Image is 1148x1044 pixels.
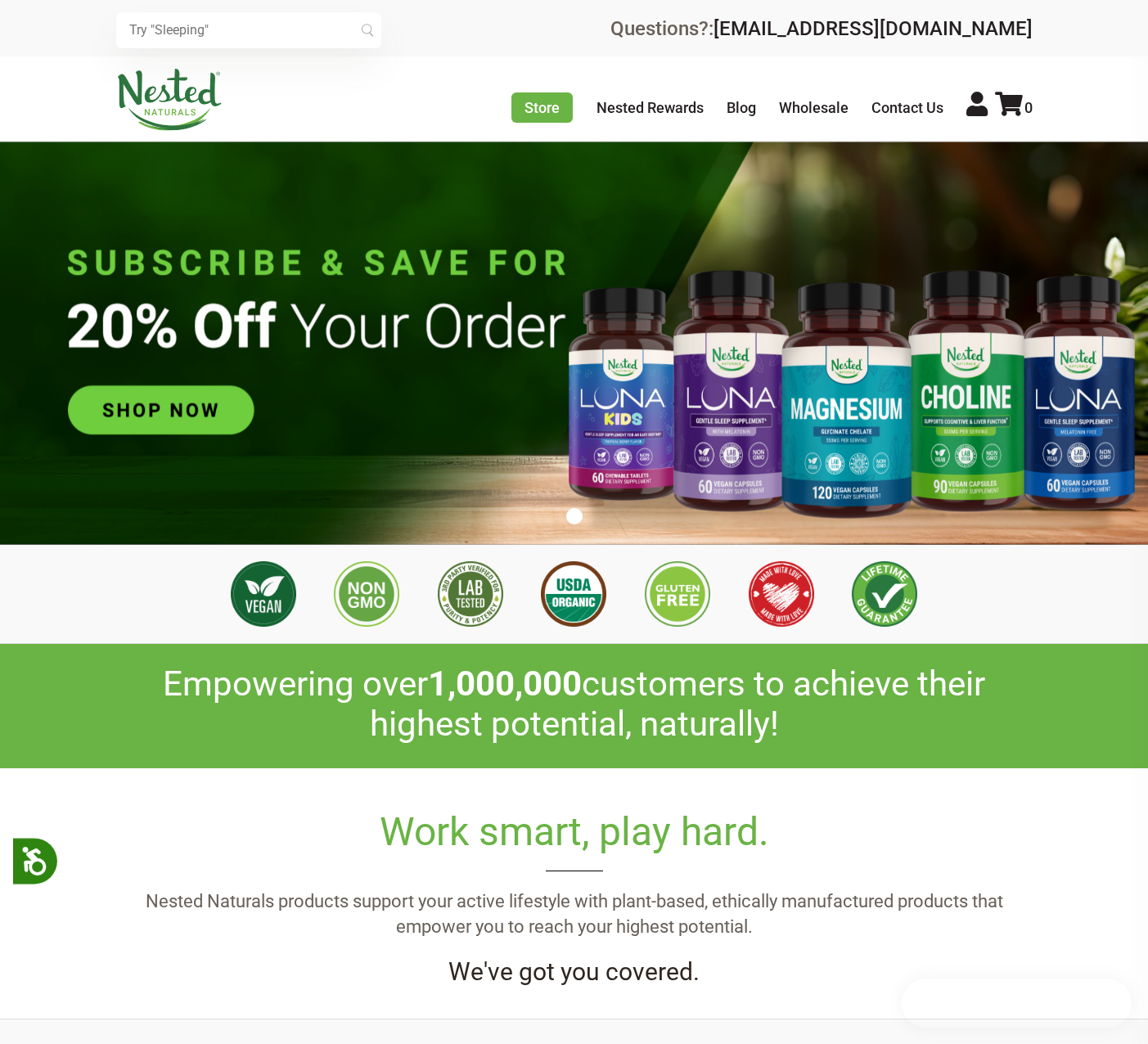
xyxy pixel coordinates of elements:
img: Made with Love [749,561,814,627]
h2: Empowering over customers to achieve their highest potential, naturally! [116,664,1033,744]
img: Non GMO [334,561,399,627]
img: 3rd Party Lab Tested [438,561,503,627]
button: 1 of 1 [566,508,583,524]
a: 0 [995,99,1033,116]
span: 0 [1024,99,1033,116]
img: Vegan [231,561,296,627]
p: Nested Naturals products support your active lifestyle with plant-based, ethically manufactured p... [116,889,1033,940]
a: Store [511,92,573,123]
a: Contact Us [871,99,943,116]
a: [EMAIL_ADDRESS][DOMAIN_NAME] [714,17,1033,40]
iframe: Button to open loyalty program pop-up [902,979,1132,1028]
h4: We've got you covered. [116,958,1033,987]
img: Nested Naturals [116,69,223,131]
img: Lifetime Guarantee [852,561,917,627]
div: Questions?: [610,19,1033,38]
a: Nested Rewards [597,99,704,116]
a: Wholesale [779,99,849,116]
input: Try "Sleeping" [116,12,381,48]
img: Gluten Free [645,561,710,627]
img: USDA Organic [541,561,606,627]
h2: Work smart, play hard. [116,809,1033,871]
span: 1,000,000 [428,664,582,704]
a: Blog [727,99,756,116]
